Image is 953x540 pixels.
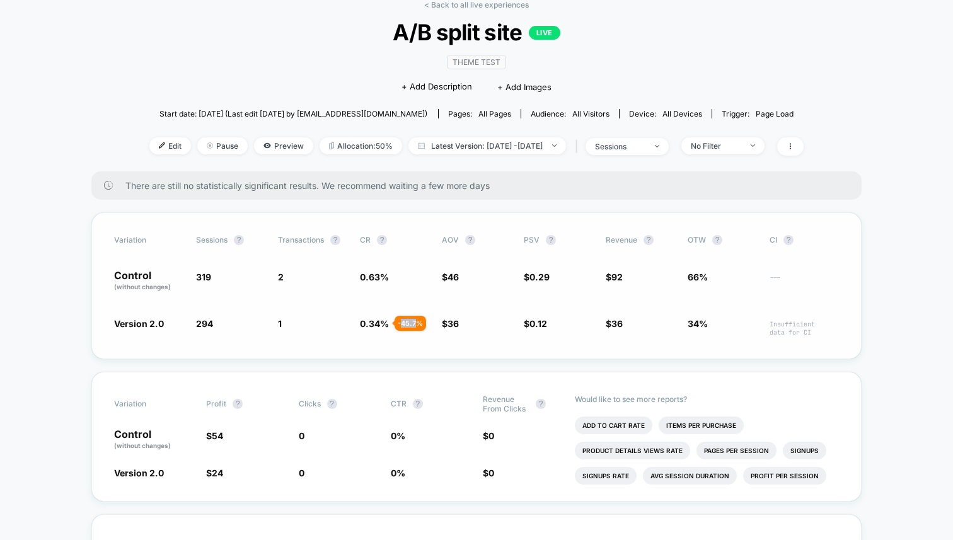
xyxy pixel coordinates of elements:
span: Start date: [DATE] (Last edit [DATE] by [EMAIL_ADDRESS][DOMAIN_NAME]) [159,109,427,118]
li: Pages Per Session [696,442,777,459]
button: ? [644,235,654,245]
span: Variation [114,394,183,413]
span: Clicks [299,399,321,408]
p: Control [114,429,193,451]
button: ? [783,235,794,245]
button: ? [327,399,337,409]
span: Latest Version: [DATE] - [DATE] [408,137,566,154]
span: $ [524,272,550,282]
span: 319 [196,272,211,282]
button: ? [465,235,475,245]
span: | [572,137,586,156]
span: 0 % [391,468,405,478]
span: 2 [278,272,284,282]
span: Page Load [756,109,794,118]
button: ? [712,235,722,245]
span: 1 [278,318,282,329]
span: OTW [688,235,757,245]
span: Variation [114,235,183,245]
span: 0 [299,468,304,478]
div: No Filter [691,141,741,151]
span: (without changes) [114,283,171,290]
span: all pages [478,109,511,118]
li: Signups [783,442,826,459]
span: 36 [611,318,623,329]
span: AOV [442,235,459,244]
span: Sessions [196,235,228,244]
span: + Add Description [401,81,472,93]
span: all devices [662,109,702,118]
p: Would like to see more reports? [575,394,839,404]
span: Theme Test [447,55,506,69]
span: 0 [299,430,304,441]
button: ? [536,399,546,409]
span: CI [770,235,839,245]
span: $ [483,468,494,478]
div: Pages: [448,109,511,118]
span: 92 [611,272,623,282]
span: (without changes) [114,442,171,449]
button: ? [234,235,244,245]
span: 34% [688,318,708,329]
li: Product Details Views Rate [575,442,690,459]
span: 66% [688,272,708,282]
li: Add To Cart Rate [575,416,652,434]
div: Audience: [531,109,609,118]
span: Version 2.0 [114,468,164,478]
span: CTR [391,399,407,408]
li: Avg Session Duration [643,467,737,485]
span: 0.63 % [360,272,389,282]
div: - 45.7 % [395,316,426,331]
span: Edit [149,137,191,154]
button: ? [377,235,387,245]
span: $ [606,272,623,282]
span: 36 [448,318,459,329]
p: LIVE [529,26,560,40]
span: 0.29 [529,272,550,282]
img: rebalance [329,142,334,149]
span: 54 [212,430,223,441]
div: sessions [595,142,645,151]
div: Trigger: [722,109,794,118]
button: ? [233,399,243,409]
span: All Visitors [572,109,609,118]
span: 294 [196,318,213,329]
span: Pause [197,137,248,154]
span: Revenue From Clicks [483,394,529,413]
li: Items Per Purchase [659,416,744,434]
span: 0 [488,430,494,441]
span: 0.12 [529,318,547,329]
span: Allocation: 50% [320,137,402,154]
span: + Add Images [497,82,552,92]
img: calendar [418,142,425,149]
span: CR [360,235,371,244]
span: 0.34 % [360,318,389,329]
span: $ [206,430,223,441]
button: ? [413,399,423,409]
li: Profit Per Session [743,467,826,485]
li: Signups Rate [575,467,637,485]
span: Insufficient data for CI [770,320,839,336]
span: $ [524,318,547,329]
span: Device: [619,109,712,118]
span: 0 % [391,430,405,441]
span: $ [483,430,494,441]
img: end [552,144,557,147]
img: end [655,145,659,147]
p: Control [114,270,183,292]
span: There are still no statistically significant results. We recommend waiting a few more days [125,180,836,191]
span: 46 [448,272,459,282]
button: ? [330,235,340,245]
span: Preview [254,137,313,154]
span: 24 [212,468,223,478]
img: end [751,144,755,147]
span: A/B split site [182,19,771,45]
span: Revenue [606,235,637,244]
img: edit [159,142,165,149]
span: PSV [524,235,540,244]
span: $ [442,318,459,329]
img: end [207,142,213,149]
span: $ [206,468,223,478]
span: --- [770,273,839,292]
span: $ [606,318,623,329]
